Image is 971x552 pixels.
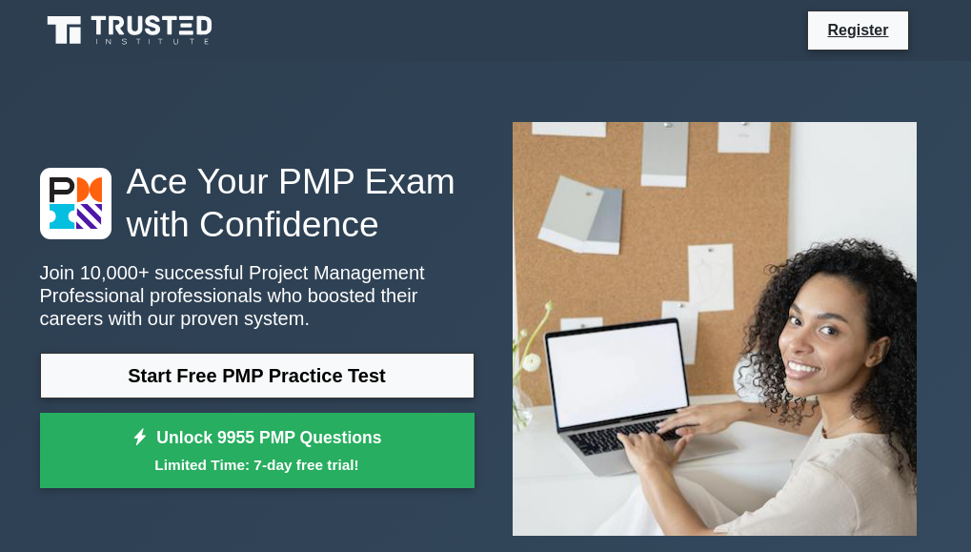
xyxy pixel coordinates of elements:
p: Join 10,000+ successful Project Management Professional professionals who boosted their careers w... [40,261,475,330]
h1: Ace Your PMP Exam with Confidence [40,160,475,245]
a: Unlock 9955 PMP QuestionsLimited Time: 7-day free trial! [40,413,475,489]
small: Limited Time: 7-day free trial! [64,454,451,476]
a: Register [816,18,900,42]
a: Start Free PMP Practice Test [40,353,475,399]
